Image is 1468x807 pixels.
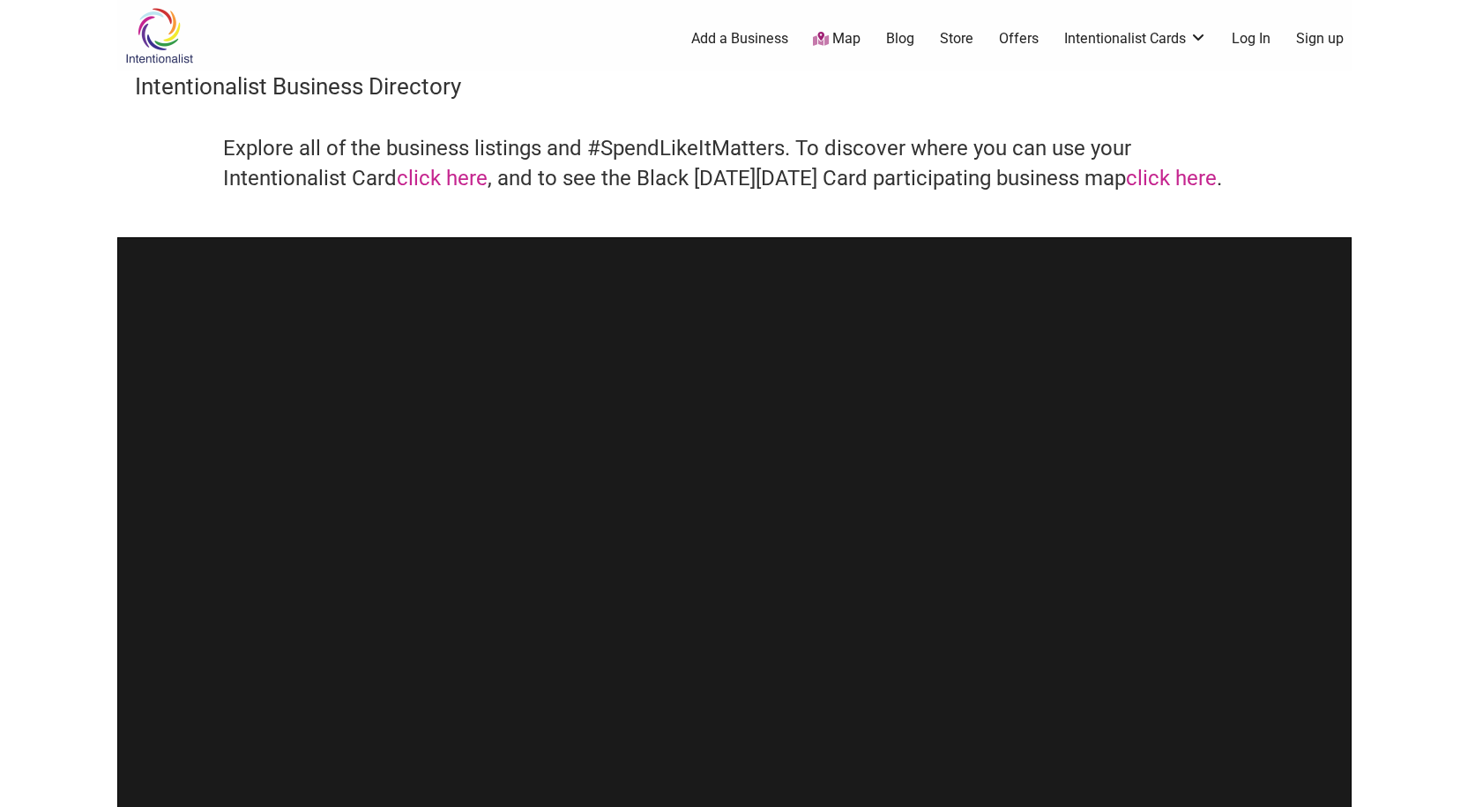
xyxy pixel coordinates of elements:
a: click here [397,166,488,191]
a: Sign up [1296,29,1344,49]
h3: Intentionalist Business Directory [135,71,1334,102]
a: Intentionalist Cards [1064,29,1207,49]
a: Store [940,29,973,49]
a: Map [813,29,861,49]
a: Log In [1232,29,1271,49]
a: Blog [886,29,914,49]
a: Offers [999,29,1039,49]
a: Add a Business [691,29,788,49]
img: Intentionalist [117,7,201,64]
a: click here [1126,166,1217,191]
h4: Explore all of the business listings and #SpendLikeItMatters. To discover where you can use your ... [223,134,1246,193]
